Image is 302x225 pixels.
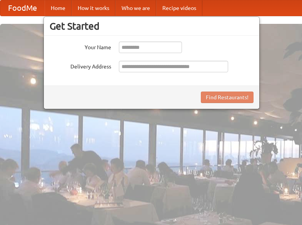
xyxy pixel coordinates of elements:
[201,92,254,103] button: Find Restaurants!
[156,0,202,16] a: Recipe videos
[50,20,254,32] h3: Get Started
[72,0,115,16] a: How it works
[50,42,111,51] label: Your Name
[0,0,45,16] a: FoodMe
[50,61,111,70] label: Delivery Address
[45,0,72,16] a: Home
[115,0,156,16] a: Who we are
